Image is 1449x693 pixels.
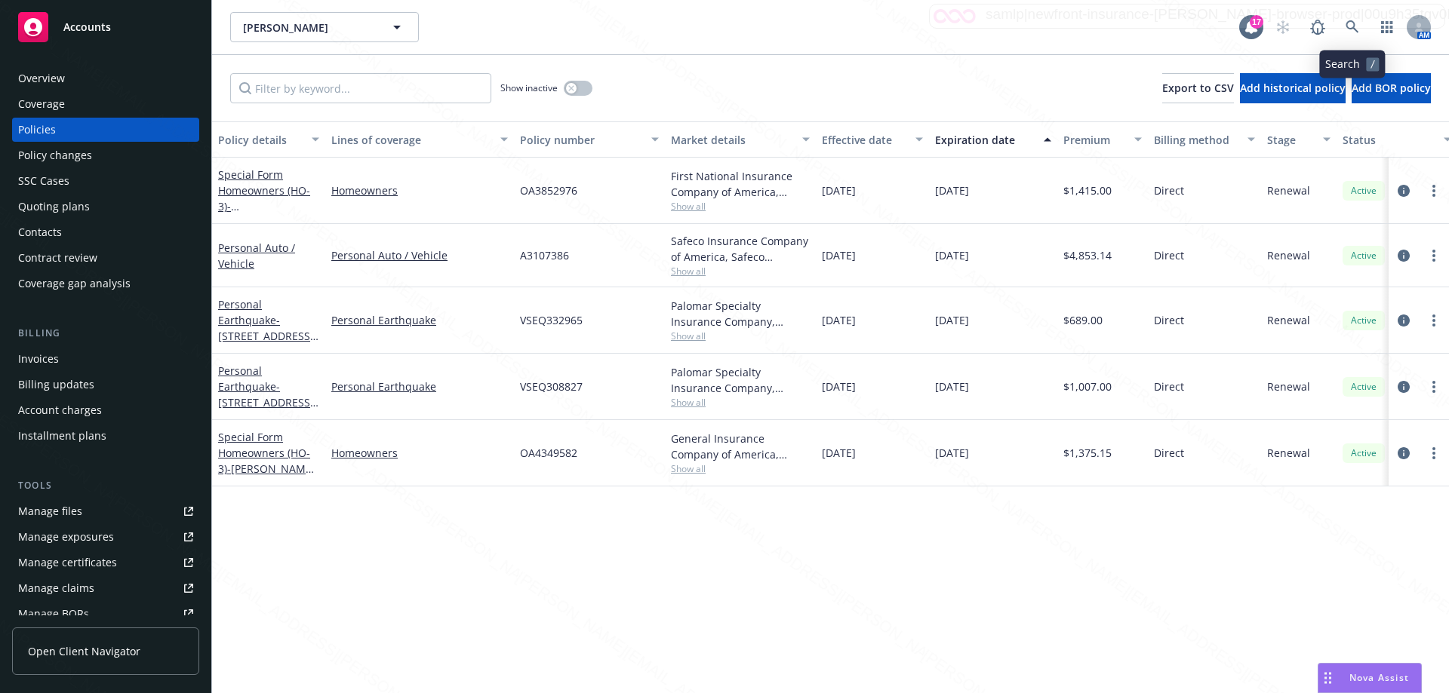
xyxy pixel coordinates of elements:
[500,81,558,94] span: Show inactive
[18,576,94,600] div: Manage claims
[520,132,642,148] div: Policy number
[218,132,303,148] div: Policy details
[325,121,514,158] button: Lines of coverage
[1162,81,1234,95] span: Export to CSV
[1240,73,1346,103] button: Add historical policy
[1148,121,1261,158] button: Billing method
[1267,379,1310,394] span: Renewal
[18,220,62,244] div: Contacts
[1395,378,1413,396] a: circleInformation
[218,241,295,271] a: Personal Auto / Vehicle
[520,379,583,394] span: VSEQ308827
[1063,379,1112,394] span: $1,007.00
[18,398,102,422] div: Account charges
[929,121,1057,158] button: Expiration date
[1337,12,1367,42] a: Search
[1425,182,1443,200] a: more
[1154,182,1184,198] span: Direct
[1349,184,1379,198] span: Active
[63,21,111,33] span: Accounts
[1240,81,1346,95] span: Add historical policy
[12,347,199,371] a: Invoices
[218,313,318,359] span: - [STREET_ADDRESS][PERSON_NAME]
[12,478,199,493] div: Tools
[18,347,59,371] div: Invoices
[1349,249,1379,262] span: Active
[671,396,810,409] span: Show all
[1349,446,1379,460] span: Active
[218,167,318,261] a: Special Form Homeowners (HO-3)
[1395,182,1413,200] a: circleInformation
[12,169,199,193] a: SSC Cases
[12,499,199,523] a: Manage files
[18,424,106,448] div: Installment plans
[218,461,315,492] span: - [PERSON_NAME] & [PERSON_NAME]
[12,118,199,142] a: Policies
[212,121,325,158] button: Policy details
[12,6,199,48] a: Accounts
[12,66,199,90] a: Overview
[331,379,508,394] a: Personal Earthquake
[1261,121,1337,158] button: Stage
[671,233,810,265] div: Safeco Insurance Company of America, Safeco Insurance (Liberty Mutual)
[935,132,1035,148] div: Expiration date
[28,643,140,659] span: Open Client Navigator
[514,121,665,158] button: Policy number
[822,247,856,263] span: [DATE]
[671,168,810,200] div: First National Insurance Company of America, Safeco Insurance (Liberty Mutual)
[1063,312,1103,328] span: $689.00
[1063,445,1112,461] span: $1,375.15
[1267,182,1310,198] span: Renewal
[1267,445,1310,461] span: Renewal
[1425,247,1443,265] a: more
[1349,671,1409,684] span: Nova Assist
[218,297,314,359] a: Personal Earthquake
[1162,73,1234,103] button: Export to CSV
[671,265,810,278] span: Show all
[1063,247,1112,263] span: $4,853.14
[1349,380,1379,394] span: Active
[671,431,810,462] div: General Insurance Company of America, Safeco Insurance
[12,220,199,244] a: Contacts
[1395,444,1413,462] a: circleInformation
[520,182,577,198] span: OA3852976
[671,364,810,396] div: Palomar Specialty Insurance Company, [GEOGRAPHIC_DATA]
[1154,312,1184,328] span: Direct
[1343,132,1435,148] div: Status
[1154,379,1184,394] span: Direct
[665,121,816,158] button: Market details
[12,373,199,397] a: Billing updates
[822,182,856,198] span: [DATE]
[1318,664,1337,692] div: Drag to move
[1395,247,1413,265] a: circleInformation
[18,66,65,90] div: Overview
[331,247,508,263] a: Personal Auto / Vehicle
[18,195,90,219] div: Quoting plans
[1268,12,1298,42] a: Start snowing
[1352,73,1431,103] button: Add BOR policy
[331,312,508,328] a: Personal Earthquake
[822,379,856,394] span: [DATE]
[12,550,199,575] a: Manage certificates
[12,398,199,422] a: Account charges
[935,379,969,394] span: [DATE]
[520,247,569,263] span: A3107386
[1057,121,1148,158] button: Premium
[331,132,491,148] div: Lines of coverage
[1318,663,1422,693] button: Nova Assist
[12,424,199,448] a: Installment plans
[1250,15,1263,29] div: 17
[1303,12,1333,42] a: Report a Bug
[822,132,906,148] div: Effective date
[243,20,374,35] span: [PERSON_NAME]
[935,182,969,198] span: [DATE]
[671,330,810,342] span: Show all
[12,271,199,296] a: Coverage gap analysis
[12,143,199,167] a: Policy changes
[520,445,577,461] span: OA4349582
[1425,311,1443,330] a: more
[1154,247,1184,263] span: Direct
[1267,247,1310,263] span: Renewal
[822,312,856,328] span: [DATE]
[12,576,199,600] a: Manage claims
